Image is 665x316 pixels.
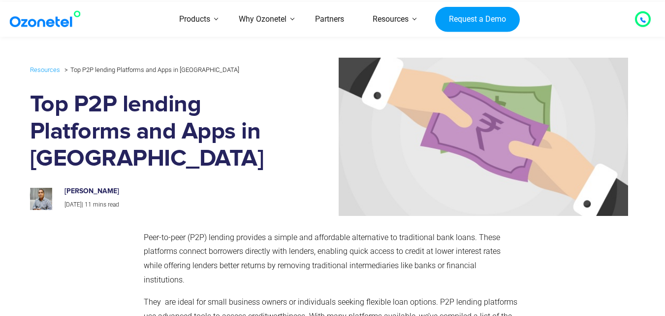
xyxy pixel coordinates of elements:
li: Top P2P lending Platforms and Apps in [GEOGRAPHIC_DATA] [62,64,239,76]
a: Why Ozonetel [224,2,301,37]
h6: [PERSON_NAME] [64,187,272,196]
p: | [64,200,272,211]
a: Partners [301,2,358,37]
a: Resources [30,64,60,75]
span: mins read [93,201,119,208]
span: 11 [85,201,92,208]
a: Resources [358,2,423,37]
span: [DATE] [64,201,82,208]
h1: Top P2P lending Platforms and Apps in [GEOGRAPHIC_DATA] [30,91,283,173]
img: prashanth-kancherla_avatar-200x200.jpeg [30,188,52,210]
a: Products [165,2,224,37]
span: Peer-to-peer (P2P) lending provides a simple and affordable alternative to traditional bank loans... [144,233,501,284]
a: Request a Demo [435,6,519,32]
img: peer-to-peer lending platforms [289,58,628,215]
